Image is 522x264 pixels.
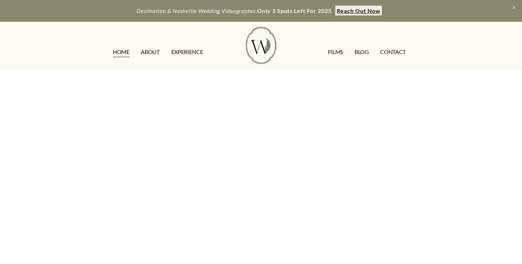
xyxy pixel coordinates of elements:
a: CONTACT [380,46,406,57]
a: Blog [355,46,369,57]
strong: Reach Out Now [337,7,380,14]
a: ABOUT [141,46,159,57]
a: Reach Out Now [335,6,382,15]
img: Wild Fern Weddings [246,27,276,64]
a: EXPERIENCE [171,46,203,57]
a: HOME [113,46,130,57]
a: FILMS [328,46,343,57]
